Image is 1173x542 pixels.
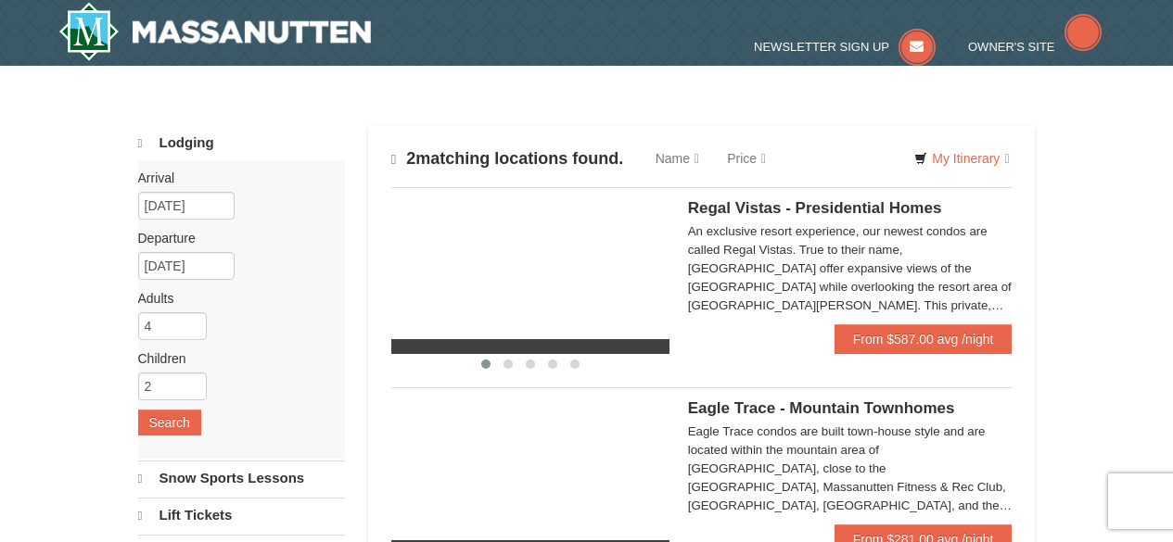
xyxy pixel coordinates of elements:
label: Arrival [138,169,331,187]
a: Lift Tickets [138,498,345,533]
label: Children [138,349,331,368]
button: Search [138,410,201,435]
div: Eagle Trace condos are built town-house style and are located within the mountain area of [GEOGRA... [688,422,1013,515]
a: My Itinerary [902,145,1021,172]
a: Snow Sports Lessons [138,460,345,496]
span: Regal Vistas - Presidential Homes [688,199,942,217]
img: Massanutten Resort Logo [58,2,372,61]
span: Eagle Trace - Mountain Townhomes [688,399,955,417]
a: Newsletter Sign Up [754,40,936,54]
a: Massanutten Resort [58,2,372,61]
a: Lodging [138,126,345,160]
div: An exclusive resort experience, our newest condos are called Regal Vistas. True to their name, [G... [688,222,1013,315]
span: Newsletter Sign Up [754,40,889,54]
label: Departure [138,229,331,247]
a: Price [713,140,780,177]
a: Name [642,140,713,177]
span: Owner's Site [968,40,1055,54]
a: Owner's Site [968,40,1102,54]
label: Adults [138,289,331,308]
a: From $587.00 avg /night [835,324,1013,354]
